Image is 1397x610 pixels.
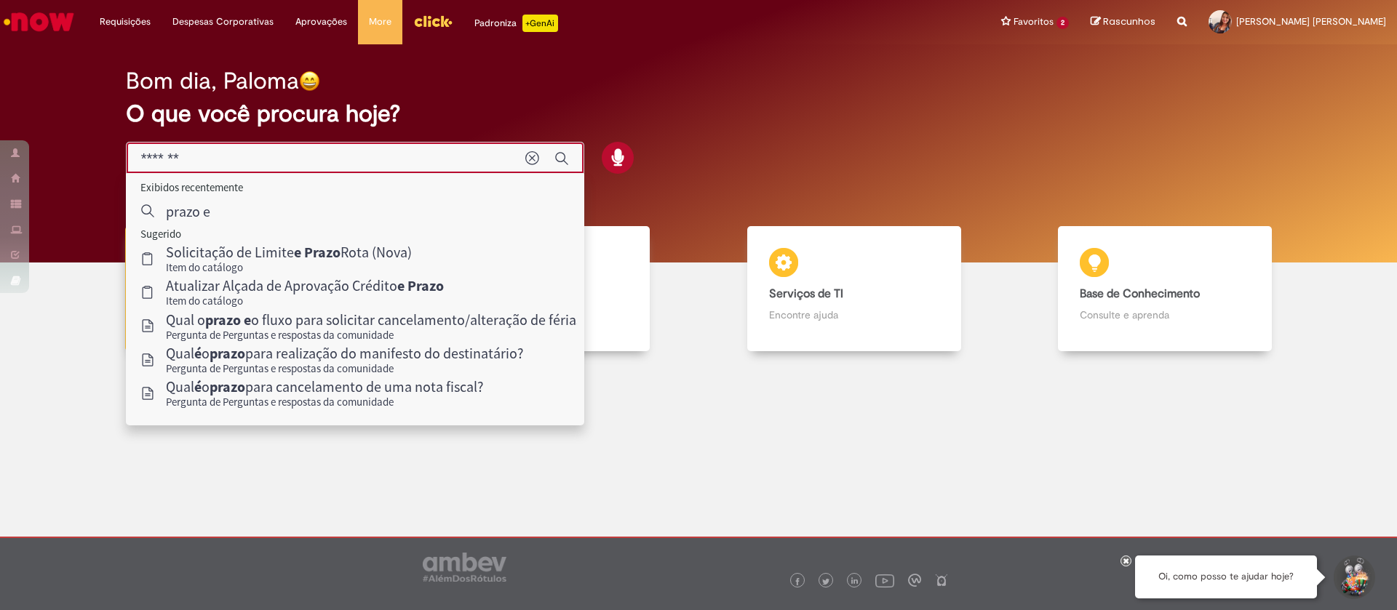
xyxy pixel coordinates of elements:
[369,15,391,29] span: More
[1135,555,1317,598] div: Oi, como posso te ajudar hoje?
[1103,15,1155,28] span: Rascunhos
[1332,555,1375,599] button: Iniciar Conversa de Suporte
[1080,308,1250,322] p: Consulte e aprenda
[126,68,299,94] h2: Bom dia, Paloma
[295,15,347,29] span: Aprovações
[413,10,453,32] img: click_logo_yellow_360x200.png
[1014,15,1054,29] span: Favoritos
[474,15,558,32] div: Padroniza
[1010,226,1321,352] a: Base de Conhecimento Consulte e aprenda
[822,578,829,585] img: logo_footer_twitter.png
[100,15,151,29] span: Requisições
[769,286,843,301] b: Serviços de TI
[299,71,320,92] img: happy-face.png
[76,226,388,352] a: Tirar dúvidas Tirar dúvidas com Lupi Assist e Gen Ai
[522,15,558,32] p: +GenAi
[1080,286,1200,301] b: Base de Conhecimento
[126,101,1272,127] h2: O que você procura hoje?
[698,226,1010,352] a: Serviços de TI Encontre ajuda
[1056,17,1069,29] span: 2
[908,574,921,587] img: logo_footer_workplace.png
[794,578,801,585] img: logo_footer_facebook.png
[875,571,894,590] img: logo_footer_youtube.png
[851,577,859,586] img: logo_footer_linkedin.png
[423,553,506,582] img: logo_footer_ambev_rotulo_gray.png
[1091,15,1155,29] a: Rascunhos
[172,15,274,29] span: Despesas Corporativas
[935,574,948,587] img: logo_footer_naosei.png
[1,7,76,36] img: ServiceNow
[769,308,939,322] p: Encontre ajuda
[1236,15,1386,28] span: [PERSON_NAME] [PERSON_NAME]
